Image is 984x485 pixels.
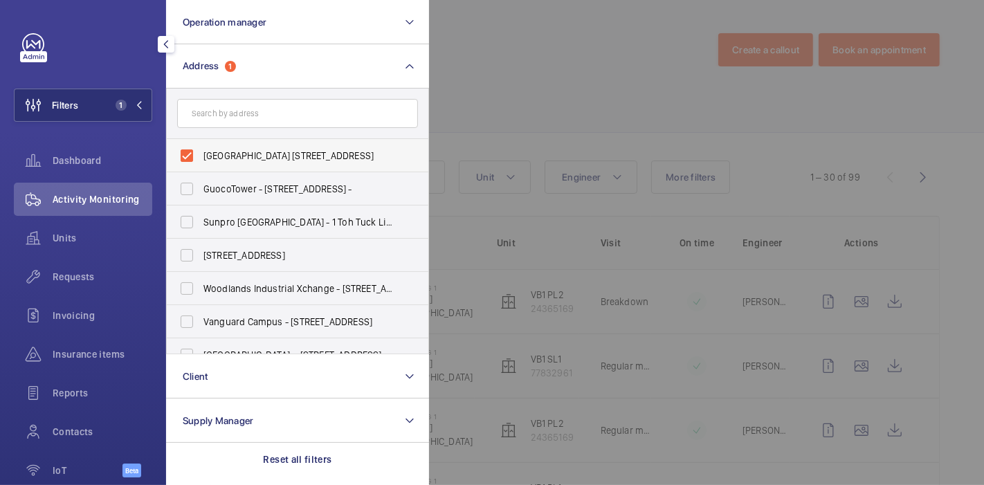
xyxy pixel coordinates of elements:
span: Activity Monitoring [53,192,152,206]
span: Invoicing [53,309,152,322]
span: 1 [116,100,127,111]
span: Beta [122,464,141,477]
span: Contacts [53,425,152,439]
span: Requests [53,270,152,284]
span: IoT [53,464,122,477]
span: Reports [53,386,152,400]
span: Units [53,231,152,245]
button: Filters1 [14,89,152,122]
span: Insurance items [53,347,152,361]
span: Filters [52,98,78,112]
span: Dashboard [53,154,152,167]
